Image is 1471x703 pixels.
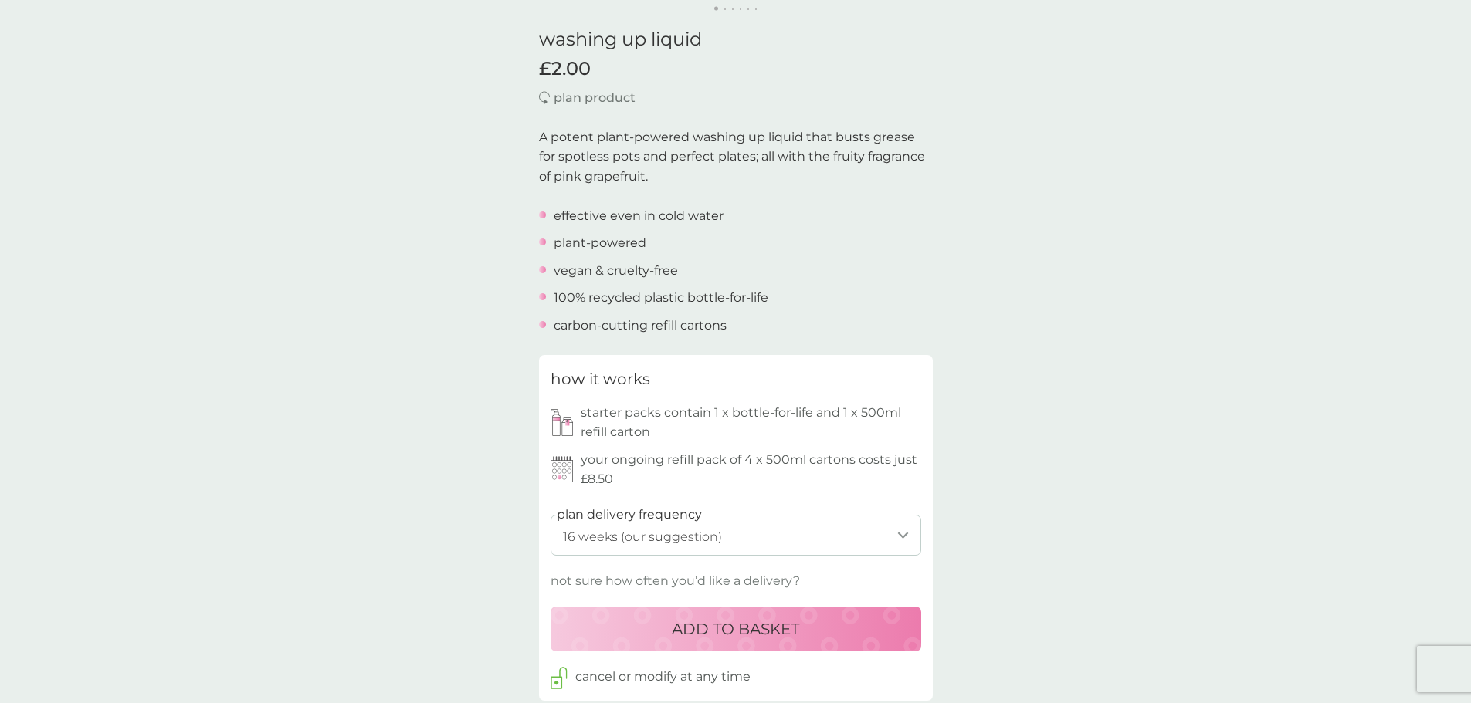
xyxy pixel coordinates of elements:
p: effective even in cold water [554,206,724,226]
p: not sure how often you’d like a delivery? [551,571,800,591]
p: your ongoing refill pack of 4 x 500ml cartons costs just £8.50 [581,450,921,489]
p: plan product [554,88,636,108]
p: 100% recycled plastic bottle-for-life [554,288,768,308]
h1: washing up liquid [539,29,933,51]
h3: how it works [551,367,650,391]
p: carbon-cutting refill cartons [554,316,727,336]
button: ADD TO BASKET [551,607,921,651]
p: cancel or modify at any time [575,667,751,687]
p: A potent plant-powered washing up liquid that busts grease for spotless pots and perfect plates; ... [539,127,933,187]
p: plant-powered [554,233,646,253]
p: vegan & cruelty-free [554,261,678,281]
p: starter packs contain 1 x bottle-for-life and 1 x 500ml refill carton [581,403,921,442]
p: ADD TO BASKET [672,617,799,641]
label: plan delivery frequency [557,505,702,525]
span: £2.00 [539,58,591,80]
